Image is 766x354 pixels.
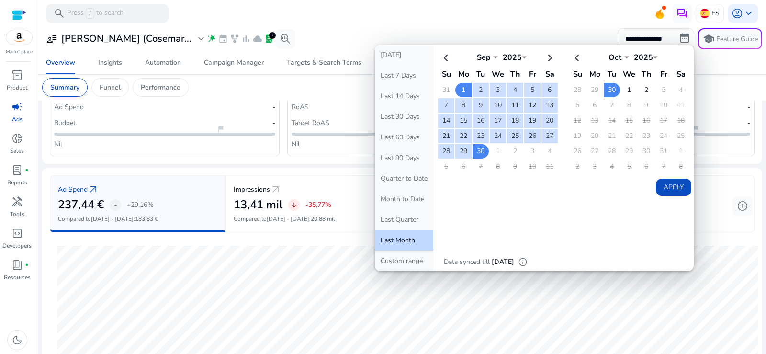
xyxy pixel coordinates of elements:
div: Sep [469,52,498,63]
span: campaign [11,101,23,113]
span: [DATE] - [DATE] [91,215,134,223]
span: flag_2 [692,126,699,133]
button: Month to Date [375,189,433,209]
span: book_4 [11,259,23,271]
span: / [86,8,94,19]
button: Custom range [375,251,433,271]
p: Nil [54,139,62,149]
p: - [747,102,750,112]
div: Targets & Search Terms [287,59,361,66]
span: cloud [253,34,262,44]
p: Impressions [234,184,270,194]
div: Overview [46,59,75,66]
p: Ad Spend [58,184,88,194]
div: Campaign Manager [204,59,264,66]
div: 2 [269,32,276,39]
div: Insights [98,59,122,66]
span: 183,83 € [135,215,158,223]
button: schoolFeature Guide [698,28,762,49]
div: 2025 [498,52,527,63]
div: Oct [600,52,629,63]
p: Compared to : [234,215,393,223]
span: [DATE] - [DATE] [267,215,309,223]
span: 20,88 mil [311,215,335,223]
p: Ad Spend [54,102,84,112]
span: lab_profile [11,164,23,176]
p: Data synced till [444,257,490,267]
p: Funnel [100,82,121,92]
span: keyboard_arrow_down [743,8,755,19]
a: arrow_outward [270,184,282,195]
p: +29,16% [127,202,154,208]
p: Budget [54,118,76,128]
button: Last Quarter [375,209,433,230]
p: Reports [7,178,27,187]
span: search [54,8,65,19]
p: Tools [10,210,24,218]
span: wand_stars [207,34,216,44]
button: Last 90 Days [375,148,433,168]
button: Apply [656,179,691,196]
p: - [272,102,275,112]
p: Feature Guide [716,34,758,44]
span: lab_profile [264,34,274,44]
span: donut_small [11,133,23,144]
span: code_blocks [11,228,23,239]
span: flag_2 [217,126,225,133]
p: - [272,118,275,128]
span: - [114,199,117,211]
span: info [518,257,528,267]
button: Quarter to Date [375,168,433,189]
span: handyman [11,196,23,207]
p: - [747,118,750,128]
p: Performance [141,82,180,92]
p: Compared to : [58,215,217,223]
button: search_insights [276,29,295,48]
span: search_insights [280,33,291,45]
span: fiber_manual_record [25,168,29,172]
button: Last 30 Days [375,106,433,127]
p: Developers [2,241,32,250]
span: dark_mode [11,334,23,346]
p: Ads [12,115,23,124]
span: add_circle [737,200,748,212]
h3: [PERSON_NAME] (Cosemar... [61,33,191,45]
button: Last 7 Days [375,65,433,86]
p: Product [7,83,27,92]
p: Marketplace [6,48,33,56]
button: Last 14 Days [375,86,433,106]
p: Nil [292,139,300,149]
button: Last 60 Days [375,127,433,148]
span: school [703,33,714,45]
span: fiber_manual_record [25,263,29,267]
p: Press to search [67,8,124,19]
span: bar_chart [241,34,251,44]
img: amazon.svg [6,30,32,45]
button: [DATE] [375,45,433,65]
h2: 13,41 mil [234,198,282,212]
span: family_history [230,34,239,44]
span: expand_more [195,33,207,45]
button: add_circle [733,196,752,216]
span: account_circle [732,8,743,19]
div: Automation [145,59,181,66]
p: Target RoAS [292,118,329,128]
p: Resources [4,273,31,282]
img: es.svg [700,9,710,18]
a: arrow_outward [88,184,99,195]
span: event [218,34,228,44]
span: arrow_downward [290,201,298,209]
button: Last Month [375,230,433,251]
div: 2025 [629,52,658,63]
span: inventory_2 [11,69,23,81]
p: [DATE] [492,257,514,267]
p: Summary [50,82,79,92]
p: -35,77% [305,202,331,208]
h2: 237,44 € [58,198,104,212]
p: Sales [10,147,24,155]
p: RoAS [292,102,309,112]
p: ES [711,5,720,22]
span: user_attributes [46,33,57,45]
